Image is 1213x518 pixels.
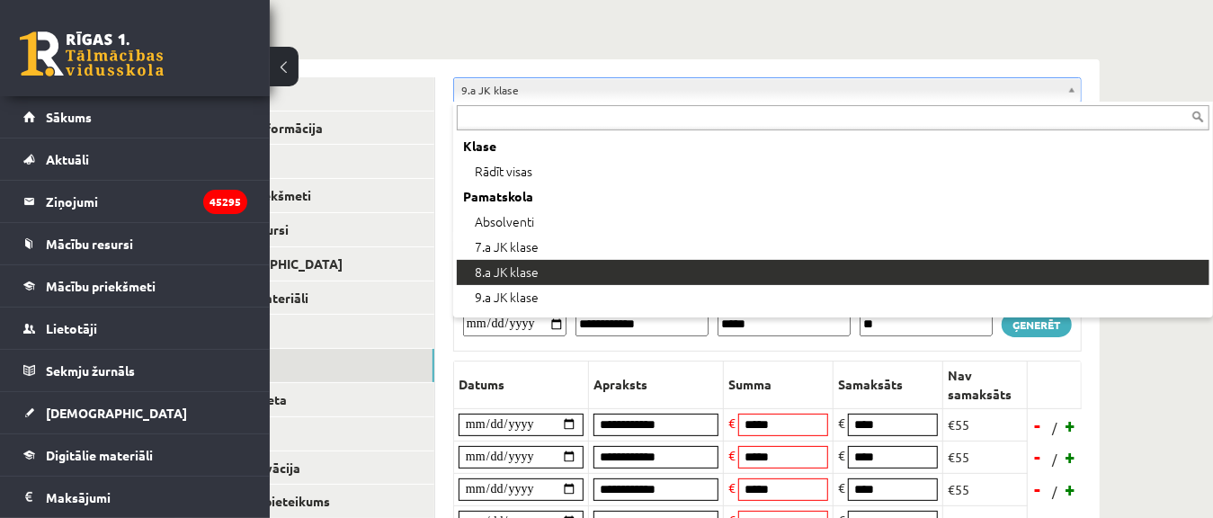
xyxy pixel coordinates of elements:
div: Klase [457,134,1209,159]
div: Rādīt visas [457,159,1209,184]
div: 8.a JK klase [457,260,1209,285]
div: 9.a JK klase [457,285,1209,310]
div: Absolventi [457,210,1209,235]
div: 7.a JK klase [457,235,1209,260]
div: 9.b JK klase [457,310,1209,335]
div: Pamatskola [457,184,1209,210]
